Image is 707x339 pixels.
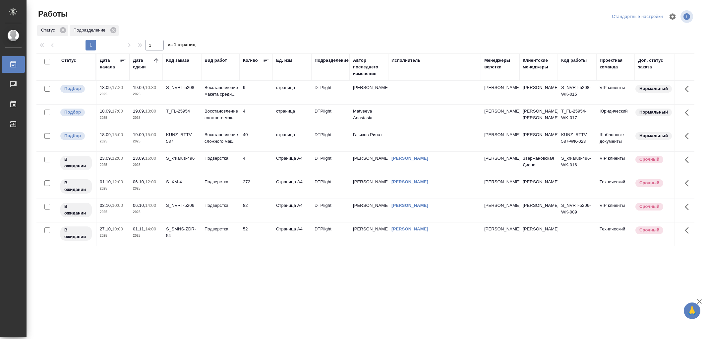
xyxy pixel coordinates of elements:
[133,57,153,70] div: Дата сдачи
[145,179,156,184] p: 12:00
[311,81,350,104] td: DTPlight
[70,25,119,36] div: Подразделение
[639,203,659,210] p: Срочный
[133,226,145,231] p: 01.11,
[686,304,698,318] span: 🙏
[311,152,350,175] td: DTPlight
[665,9,680,25] span: Настроить таблицу
[112,179,123,184] p: 12:00
[311,222,350,246] td: DTPlight
[596,152,635,175] td: VIP клиенты
[240,175,273,199] td: 272
[60,108,92,117] div: Можно подбирать исполнителей
[145,203,156,208] p: 14:00
[600,57,631,70] div: Проектная команда
[519,175,558,199] td: [PERSON_NAME]
[205,155,236,162] p: Подверстка
[41,27,57,34] p: Статус
[64,156,88,169] p: В ожидании
[519,199,558,222] td: [PERSON_NAME]
[311,128,350,151] td: DTPlight
[350,152,388,175] td: [PERSON_NAME]
[639,156,659,163] p: Срочный
[166,226,198,239] div: S_SMNS-ZDR-54
[639,85,668,92] p: Нормальный
[350,81,388,104] td: [PERSON_NAME]
[639,132,668,139] p: Нормальный
[610,12,665,22] div: split button
[100,138,126,145] p: 2025
[60,179,92,194] div: Исполнитель назначен, приступать к работе пока рано
[166,84,198,91] div: S_NVRT-5208
[133,179,145,184] p: 06.10,
[391,203,428,208] a: [PERSON_NAME]
[61,57,76,64] div: Статус
[100,209,126,215] p: 2025
[639,180,659,186] p: Срочный
[519,152,558,175] td: Звержановская Диана
[315,57,349,64] div: Подразделение
[240,128,273,151] td: 40
[205,108,236,121] p: Восстановление сложного мак...
[64,109,81,116] p: Подбор
[681,152,697,168] button: Здесь прячутся важные кнопки
[100,156,112,161] p: 23.09,
[145,85,156,90] p: 10:30
[350,105,388,128] td: Matveeva Anastasia
[391,57,421,64] div: Исполнитель
[64,180,88,193] p: В ожидании
[519,81,558,104] td: [PERSON_NAME]
[558,199,596,222] td: S_NVRT-5206-WK-009
[145,156,156,161] p: 16:00
[112,132,123,137] p: 15:00
[273,152,311,175] td: Страница А4
[205,179,236,185] p: Подверстка
[484,202,516,209] p: [PERSON_NAME]
[596,105,635,128] td: Юридический
[240,81,273,104] td: 9
[133,109,145,114] p: 19.09,
[273,199,311,222] td: Страница А4
[64,85,81,92] p: Подбор
[133,232,159,239] p: 2025
[391,179,428,184] a: [PERSON_NAME]
[205,131,236,145] p: Восстановление сложного мак...
[240,152,273,175] td: 4
[100,162,126,168] p: 2025
[484,131,516,138] p: [PERSON_NAME]
[350,222,388,246] td: [PERSON_NAME]
[273,81,311,104] td: страница
[391,226,428,231] a: [PERSON_NAME]
[60,202,92,218] div: Исполнитель назначен, приступать к работе пока рано
[100,232,126,239] p: 2025
[133,85,145,90] p: 19.09,
[484,108,516,115] p: [PERSON_NAME]
[558,105,596,128] td: T_FL-25954-WK-017
[273,105,311,128] td: страница
[168,41,196,50] span: из 1 страниц
[680,10,694,23] span: Посмотреть информацию
[391,156,428,161] a: [PERSON_NAME]
[205,57,227,64] div: Вид работ
[133,115,159,121] p: 2025
[484,179,516,185] p: [PERSON_NAME]
[100,179,112,184] p: 01.10,
[519,128,558,151] td: [PERSON_NAME]
[558,81,596,104] td: S_NVRT-5208-WK-015
[100,203,112,208] p: 03.10,
[639,227,659,233] p: Срочный
[350,175,388,199] td: [PERSON_NAME]
[353,57,385,77] div: Автор последнего изменения
[60,84,92,93] div: Можно подбирать исполнителей
[166,202,198,209] div: S_NVRT-5206
[133,156,145,161] p: 23.09,
[145,109,156,114] p: 13:00
[37,25,68,36] div: Статус
[133,209,159,215] p: 2025
[112,203,123,208] p: 10:00
[112,85,123,90] p: 17:20
[484,226,516,232] p: [PERSON_NAME]
[638,57,673,70] div: Доп. статус заказа
[60,131,92,140] div: Можно подбирать исполнителей
[558,152,596,175] td: S_krkarus-496-WK-016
